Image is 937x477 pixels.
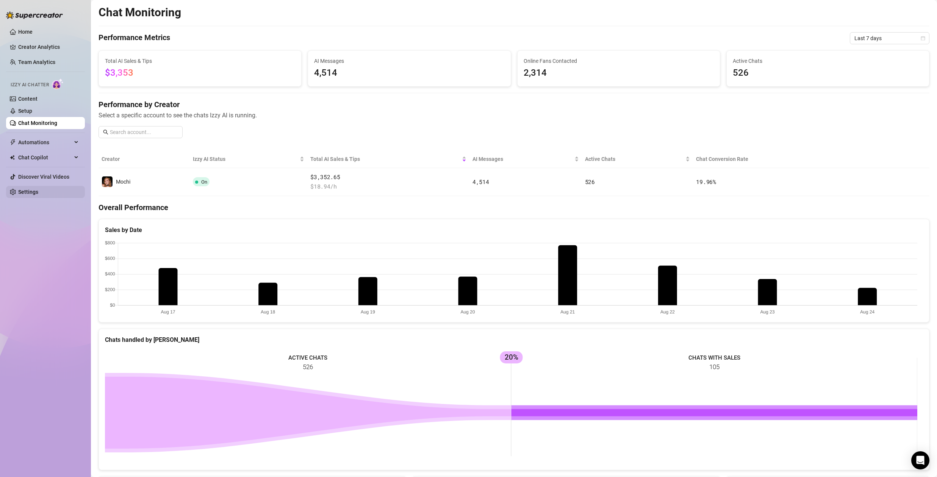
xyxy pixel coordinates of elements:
[105,57,295,65] span: Total AI Sales & Tips
[99,99,929,110] h4: Performance by Creator
[105,335,923,344] div: Chats handled by [PERSON_NAME]
[582,150,693,168] th: Active Chats
[105,67,133,78] span: $3,353
[99,150,190,168] th: Creator
[18,120,57,126] a: Chat Monitoring
[314,57,504,65] span: AI Messages
[469,150,582,168] th: AI Messages
[116,179,130,185] span: Mochi
[10,155,15,160] img: Chat Copilot
[6,11,63,19] img: logo-BBDzfeDw.svg
[99,202,929,213] h4: Overall Performance
[921,36,925,41] span: calendar
[110,128,178,136] input: Search account...
[310,173,466,182] span: $3,352.65
[307,150,469,168] th: Total AI Sales & Tips
[193,155,298,163] span: Izzy AI Status
[11,81,49,89] span: Izzy AI Chatter
[99,32,170,44] h4: Performance Metrics
[693,150,846,168] th: Chat Conversion Rate
[10,139,16,145] span: thunderbolt
[911,451,929,469] div: Open Intercom Messenger
[18,41,79,53] a: Creator Analytics
[18,151,72,164] span: Chat Copilot
[18,136,72,148] span: Automations
[190,150,307,168] th: Izzy AI Status
[103,129,108,135] span: search
[733,57,923,65] span: Active Chats
[18,29,33,35] a: Home
[472,155,573,163] span: AI Messages
[105,225,923,235] div: Sales by Date
[472,178,489,185] span: 4,514
[696,178,716,185] span: 19.96 %
[733,66,923,80] span: 526
[18,189,38,195] a: Settings
[18,174,69,180] a: Discover Viral Videos
[18,96,38,102] a: Content
[854,33,925,44] span: Last 7 days
[201,179,207,185] span: On
[99,111,929,120] span: Select a specific account to see the chats Izzy AI is running.
[310,182,466,191] span: $ 18.94 /h
[585,178,595,185] span: 526
[314,66,504,80] span: 4,514
[585,155,684,163] span: Active Chats
[524,57,714,65] span: Online Fans Contacted
[18,108,32,114] a: Setup
[52,78,64,89] img: AI Chatter
[310,155,460,163] span: Total AI Sales & Tips
[99,5,181,20] h2: Chat Monitoring
[18,59,55,65] a: Team Analytics
[524,66,714,80] span: 2,314
[102,176,113,187] img: Mochi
